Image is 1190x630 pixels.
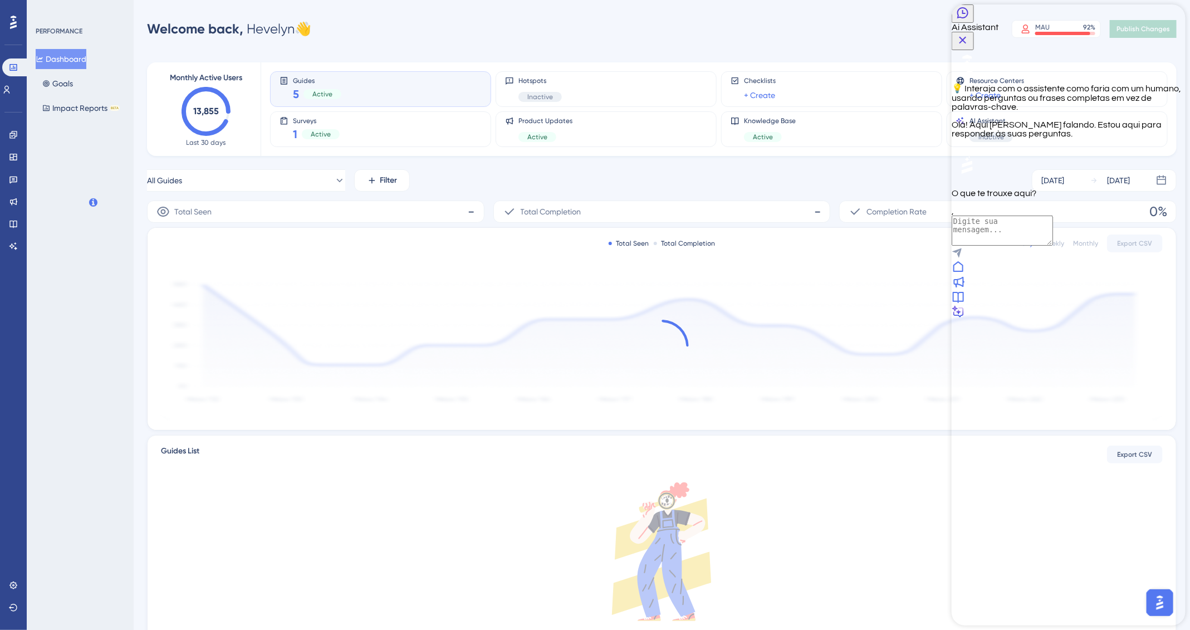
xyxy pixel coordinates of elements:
[174,205,212,218] span: Total Seen
[527,92,553,101] span: Inactive
[7,7,27,27] img: launcher-image-alternative-text
[187,138,226,147] span: Last 30 days
[36,74,80,94] button: Goals
[293,86,299,102] span: 5
[36,27,82,36] div: PERFORMANCE
[147,169,345,192] button: All Guides
[147,174,182,187] span: All Guides
[311,130,331,139] span: Active
[110,105,120,111] div: BETA
[147,21,243,37] span: Welcome back,
[26,3,70,16] span: Need Help?
[744,76,776,85] span: Checklists
[293,126,297,142] span: 1
[293,76,341,84] span: Guides
[147,20,311,38] div: Hevelyn 👋
[293,116,340,124] span: Surveys
[518,76,562,85] span: Hotspots
[354,169,410,192] button: Filter
[518,116,572,125] span: Product Updates
[193,106,219,116] text: 13,855
[170,71,242,85] span: Monthly Active Users
[161,445,199,465] span: Guides List
[527,133,547,141] span: Active
[521,205,581,218] span: Total Completion
[36,98,126,118] button: Impact ReportsBETA
[312,90,332,99] span: Active
[36,49,86,69] button: Dashboard
[380,174,398,187] span: Filter
[3,3,30,30] button: Open AI Assistant Launcher
[753,133,773,141] span: Active
[468,203,475,221] span: -
[744,89,775,102] a: + Create
[814,203,821,221] span: -
[609,239,649,248] div: Total Seen
[866,205,927,218] span: Completion Rate
[744,116,796,125] span: Knowledge Base
[654,239,716,248] div: Total Completion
